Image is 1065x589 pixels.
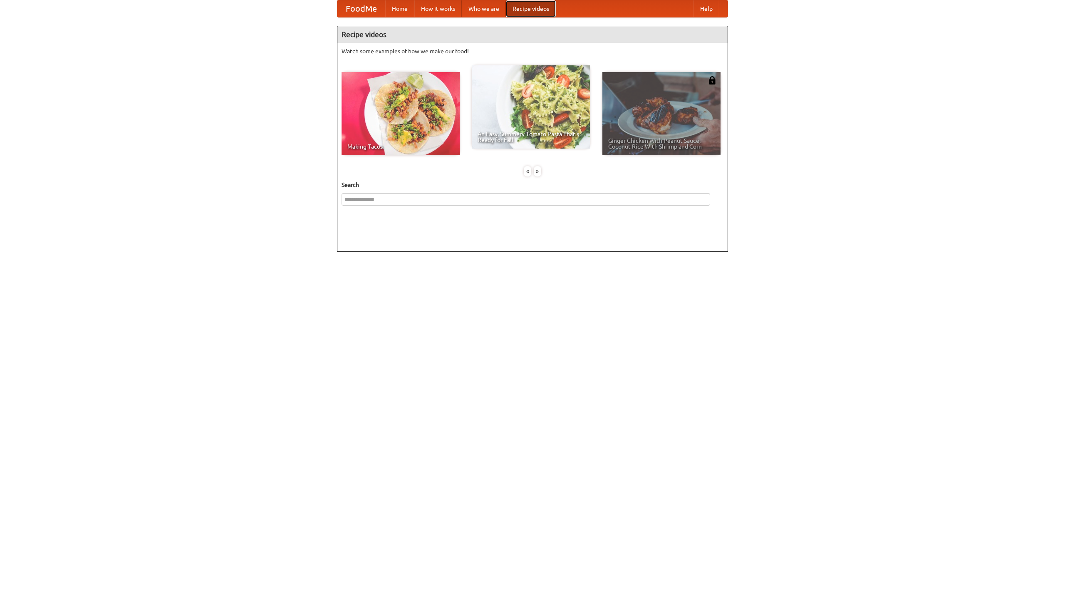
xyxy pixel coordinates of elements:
a: Recipe videos [506,0,556,17]
img: 483408.png [708,76,716,84]
span: Making Tacos [347,144,454,149]
a: Who we are [462,0,506,17]
a: Home [385,0,414,17]
a: How it works [414,0,462,17]
div: « [524,166,531,176]
a: FoodMe [337,0,385,17]
div: » [534,166,541,176]
h5: Search [342,181,723,189]
p: Watch some examples of how we make our food! [342,47,723,55]
a: Help [693,0,719,17]
a: Making Tacos [342,72,460,155]
span: An Easy, Summery Tomato Pasta That's Ready for Fall [478,131,584,143]
h4: Recipe videos [337,26,728,43]
a: An Easy, Summery Tomato Pasta That's Ready for Fall [472,65,590,149]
